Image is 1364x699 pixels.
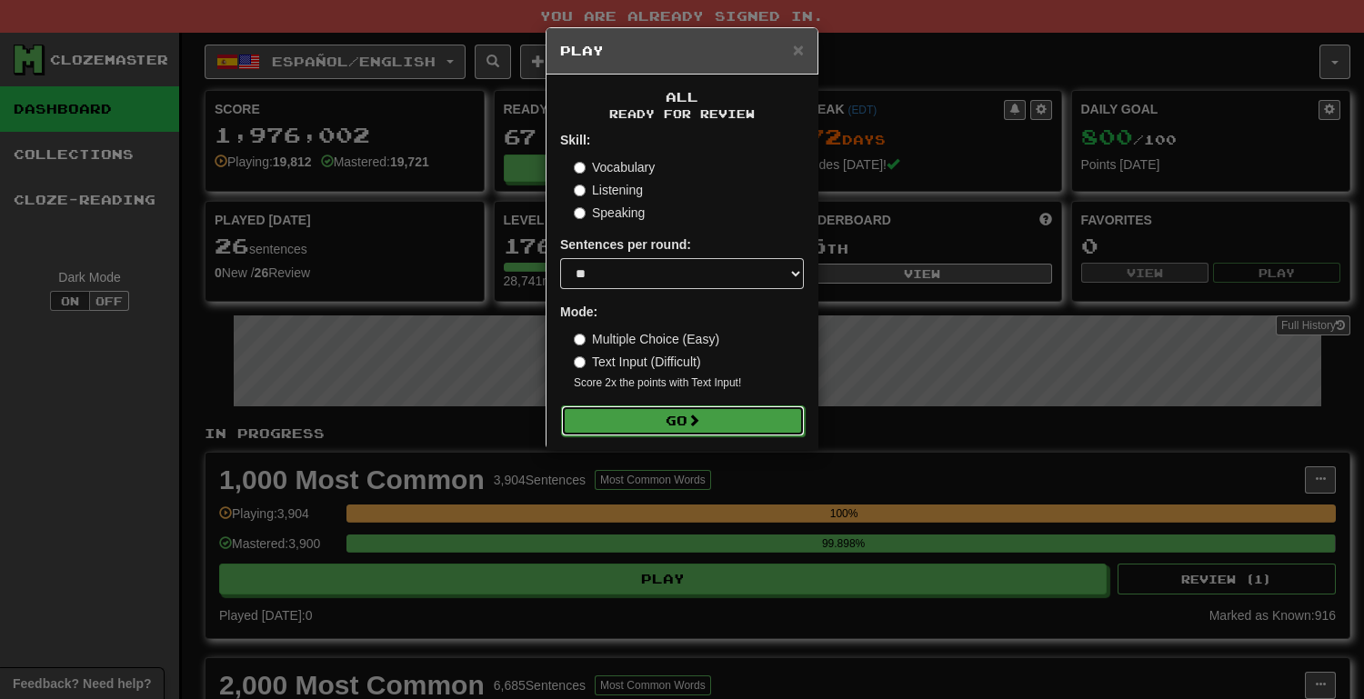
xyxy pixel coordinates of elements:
[574,375,804,391] small: Score 2x the points with Text Input !
[574,181,643,199] label: Listening
[574,185,586,196] input: Listening
[793,40,804,59] button: Close
[793,39,804,60] span: ×
[666,89,698,105] span: All
[560,42,804,60] h5: Play
[574,207,586,219] input: Speaking
[574,334,586,345] input: Multiple Choice (Easy)
[574,353,701,371] label: Text Input (Difficult)
[574,204,645,222] label: Speaking
[574,158,655,176] label: Vocabulary
[561,405,805,436] button: Go
[560,133,590,147] strong: Skill:
[560,106,804,122] small: Ready for Review
[574,356,586,368] input: Text Input (Difficult)
[560,235,691,254] label: Sentences per round:
[574,330,719,348] label: Multiple Choice (Easy)
[560,305,597,319] strong: Mode:
[574,162,586,174] input: Vocabulary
